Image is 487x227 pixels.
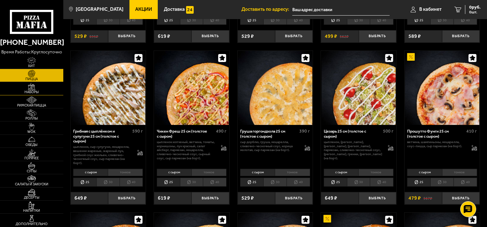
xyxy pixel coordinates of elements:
[73,178,96,187] li: 25
[442,192,480,204] button: Выбрать
[73,169,108,176] li: с сыром
[263,16,287,25] li: 30
[340,34,349,39] s: 562 ₽
[430,16,454,25] li: 30
[120,178,143,187] li: 40
[407,178,430,187] li: 25
[359,30,396,43] button: Выбрать
[108,192,146,204] button: Выбрать
[73,145,132,165] p: цыпленок, сыр сулугуни, моцарелла, вешенки жареные, жареный лук, грибной соус Жюльен, сливочно-че...
[408,34,421,39] span: 589 ₽
[347,16,370,25] li: 30
[454,16,477,25] li: 40
[157,178,180,187] li: 25
[408,196,421,201] span: 479 ₽
[467,128,477,134] span: 410 г
[240,178,263,187] li: 25
[191,192,229,204] button: Выбрать
[292,4,390,16] input: Ваш адрес доставки
[359,192,396,204] button: Выбрать
[469,10,481,14] span: 0 шт.
[154,51,229,125] a: Чикен Фреш 25 см (толстое с сыром)
[73,16,96,25] li: 25
[157,140,216,161] p: цыпленок копченый, ветчина, томаты, корнишоны, лук красный, салат айсберг, пармезан, моцарелла, с...
[325,34,337,39] span: 499 ₽
[240,16,263,25] li: 25
[469,5,481,10] span: 0 руб.
[324,178,347,187] li: 25
[347,178,370,187] li: 30
[287,16,310,25] li: 40
[358,169,393,176] li: тонкое
[241,34,254,39] span: 529 ₽
[430,178,454,187] li: 30
[108,30,146,43] button: Выбрать
[164,7,185,12] span: Доставка
[89,34,98,39] s: 595 ₽
[240,169,275,176] li: с сыром
[108,169,143,176] li: тонкое
[120,16,143,25] li: 40
[240,140,299,152] p: сыр дорблю, груша, моцарелла, сливочно-чесночный соус, корица молотая, сыр пармезан (на борт).
[216,128,226,134] span: 490 г
[324,215,331,223] img: Акционный
[158,34,170,39] span: 619 ₽
[275,192,313,204] button: Выбрать
[74,34,87,39] span: 529 ₽
[96,16,120,25] li: 30
[287,178,310,187] li: 40
[324,140,383,161] p: цыпленок, [PERSON_NAME], [PERSON_NAME], [PERSON_NAME], пармезан, сливочно-чесночный соус, [PERSON...
[241,196,254,201] span: 529 ₽
[241,7,292,12] span: Доставить по адресу:
[370,178,393,187] li: 40
[157,129,214,139] div: Чикен Фреш 25 см (толстое с сыром)
[157,16,180,25] li: 25
[135,7,152,12] span: Акции
[407,53,415,61] img: Акционный
[74,196,87,201] span: 649 ₽
[405,51,479,125] img: Прошутто Фунги 25 см (толстое с сыром)
[238,51,313,125] a: Груша горгондзола 25 см (толстое с сыром)
[324,16,347,25] li: 25
[442,30,480,43] button: Выбрать
[442,169,477,176] li: тонкое
[71,51,146,125] a: Грибная с цыплёнком и сулугуни 25 см (толстое с сыром)
[263,178,287,187] li: 30
[132,128,143,134] span: 590 г
[96,178,120,187] li: 30
[407,169,442,176] li: с сыром
[155,51,229,125] img: Чикен Фреш 25 см (толстое с сыром)
[71,51,145,125] img: Грибная с цыплёнком и сулугуни 25 см (толстое с сыром)
[383,128,393,134] span: 500 г
[73,129,131,143] div: Грибная с цыплёнком и сулугуни 25 см (толстое с сыром)
[191,30,229,43] button: Выбрать
[324,169,358,176] li: с сыром
[275,30,313,43] button: Выбрать
[275,169,310,176] li: тонкое
[180,178,203,187] li: 30
[423,196,432,201] s: 567 ₽
[454,178,477,187] li: 40
[324,129,381,139] div: Цезарь 25 см (толстое с сыром)
[419,7,442,12] span: В кабинет
[325,196,337,201] span: 649 ₽
[157,169,191,176] li: с сыром
[322,51,396,125] img: Цезарь 25 см (толстое с сыром)
[407,140,466,148] p: ветчина, шампиньоны, моцарелла, соус-пицца, сыр пармезан (на борт).
[76,7,123,12] span: [GEOGRAPHIC_DATA]
[203,178,226,187] li: 40
[238,51,312,125] img: Груша горгондзола 25 см (толстое с сыром)
[203,16,226,25] li: 40
[405,51,480,125] a: АкционныйПрошутто Фунги 25 см (толстое с сыром)
[370,16,393,25] li: 40
[407,16,430,25] li: 25
[240,129,298,139] div: Груша горгондзола 25 см (толстое с сыром)
[186,6,194,14] img: 15daf4d41897b9f0e9f617042186c801.svg
[191,169,226,176] li: тонкое
[158,196,170,201] span: 619 ₽
[407,129,465,139] div: Прошутто Фунги 25 см (толстое с сыром)
[180,16,203,25] li: 30
[300,128,310,134] span: 390 г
